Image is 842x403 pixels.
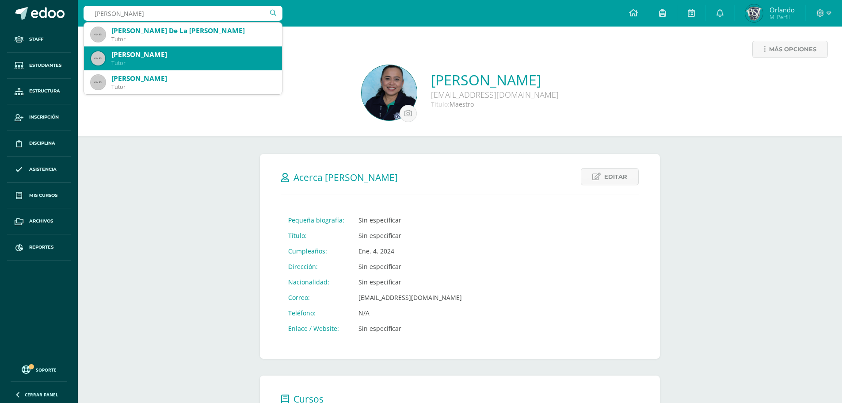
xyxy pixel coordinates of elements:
[281,305,351,321] td: Teléfono:
[29,114,59,121] span: Inscripción
[7,157,71,183] a: Asistencia
[91,27,105,42] img: 45x45
[281,212,351,228] td: Pequeña biografía:
[36,367,57,373] span: Soporte
[431,70,559,89] a: [PERSON_NAME]
[7,234,71,261] a: Reportes
[29,192,57,199] span: Mis cursos
[351,290,469,305] td: [EMAIL_ADDRESS][DOMAIN_NAME]
[604,169,627,185] span: Editar
[281,243,351,259] td: Cumpleaños:
[25,391,58,398] span: Cerrar panel
[769,41,816,58] span: Más opciones
[7,27,71,53] a: Staff
[351,321,469,336] td: Sin especificar
[111,35,275,43] div: Tutor
[281,321,351,336] td: Enlace / Website:
[29,36,43,43] span: Staff
[29,62,61,69] span: Estudiantes
[91,75,105,89] img: 45x45
[7,208,71,234] a: Archivos
[431,89,559,100] div: [EMAIL_ADDRESS][DOMAIN_NAME]
[111,59,275,67] div: Tutor
[91,51,105,65] img: 45x45
[29,244,53,251] span: Reportes
[111,50,275,59] div: [PERSON_NAME]
[281,228,351,243] td: Título:
[351,305,469,321] td: N/A
[362,65,417,120] img: 2db1eb921ad94d71383fe1f18182605c.png
[351,243,469,259] td: Ene. 4, 2024
[7,183,71,209] a: Mis cursos
[111,74,275,83] div: [PERSON_NAME]
[7,130,71,157] a: Disciplina
[111,83,275,91] div: Tutor
[351,212,469,228] td: Sin especificar
[752,41,828,58] a: Más opciones
[581,168,639,185] a: Editar
[29,88,60,95] span: Estructura
[770,5,795,14] span: Orlando
[84,6,282,21] input: Busca un usuario...
[7,79,71,105] a: Estructura
[111,26,275,35] div: [PERSON_NAME] De La [PERSON_NAME]
[29,218,53,225] span: Archivos
[770,13,795,21] span: Mi Perfil
[29,140,55,147] span: Disciplina
[351,274,469,290] td: Sin especificar
[351,259,469,274] td: Sin especificar
[29,166,57,173] span: Asistencia
[11,363,67,375] a: Soporte
[431,100,450,108] span: Título:
[745,4,763,22] img: d5c8d16448259731d9230e5ecd375886.png
[293,171,398,184] span: Acerca [PERSON_NAME]
[281,290,351,305] td: Correo:
[281,259,351,274] td: Dirección:
[281,274,351,290] td: Nacionalidad:
[450,100,474,108] span: Maestro
[7,104,71,130] a: Inscripción
[351,228,469,243] td: Sin especificar
[7,53,71,79] a: Estudiantes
